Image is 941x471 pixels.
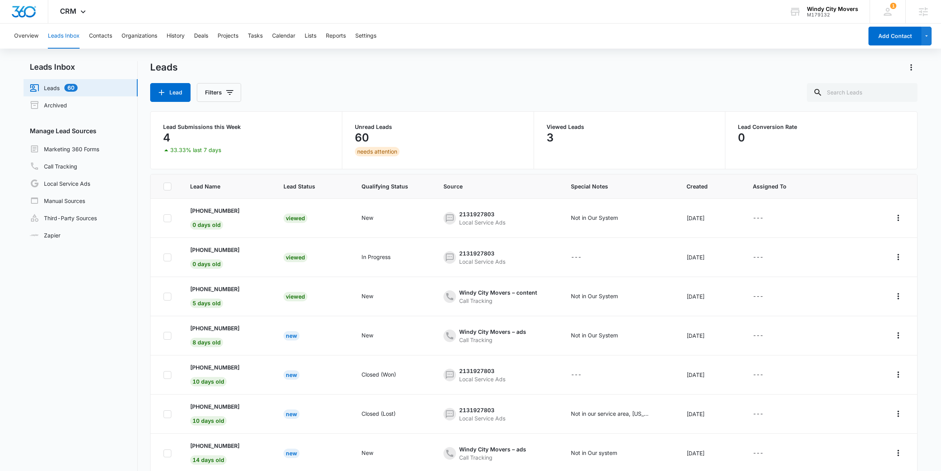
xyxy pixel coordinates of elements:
[362,182,425,190] span: Qualifying Status
[190,402,254,426] div: - - Select to Edit Field
[459,367,505,375] div: 2131927803
[30,100,67,110] a: Archived
[248,24,263,49] button: Tasks
[190,363,240,371] p: [PHONE_NUMBER]
[687,292,734,301] div: [DATE]
[571,292,618,300] div: Not in Our System
[547,124,713,130] p: Viewed Leads
[190,416,227,426] span: 10 days old
[150,83,191,102] button: Lead
[753,292,778,301] div: - - Select to Edit Field
[807,6,858,12] div: account name
[868,27,921,45] button: Add Contact
[362,292,373,300] div: New
[890,3,896,9] div: notifications count
[190,285,240,306] a: [PHONE_NUMBER]5 days old
[190,246,254,269] div: - - Select to Edit Field
[687,371,734,379] div: [DATE]
[190,442,240,463] a: [PHONE_NUMBER]14 days old
[190,285,240,293] p: [PHONE_NUMBER]
[807,12,858,18] div: account id
[459,210,505,218] div: 2131927803
[892,251,905,263] button: Actions
[459,249,505,257] div: 2131927803
[190,207,254,230] div: - - Select to Edit Field
[443,328,540,344] div: - - Select to Edit Field
[459,288,537,297] div: Windy City Movers – content
[190,442,240,450] p: [PHONE_NUMBER]
[459,445,526,453] div: Windy City Movers – ads
[753,182,787,190] span: Assigned To
[122,24,157,49] button: Organizations
[459,336,526,344] div: Call Tracking
[753,253,763,262] div: ---
[30,196,85,205] a: Manual Sources
[190,324,254,347] div: - - Select to Edit Field
[362,331,373,339] div: New
[459,297,537,305] div: Call Tracking
[362,292,387,301] div: - - Select to Edit Field
[355,124,521,130] p: Unread Leads
[362,370,410,380] div: - - Select to Edit Field
[355,147,400,156] div: needs attention
[753,292,763,301] div: ---
[807,83,917,102] input: Search Leads
[190,363,254,386] div: - - Select to Edit Field
[190,402,240,424] a: [PHONE_NUMBER]10 days old
[283,331,300,341] div: New
[571,253,596,262] div: - - Select to Edit Field
[753,449,778,458] div: - - Select to Edit Field
[355,131,369,144] p: 60
[892,368,905,381] button: Actions
[355,24,376,49] button: Settings
[753,409,763,419] div: ---
[753,370,763,380] div: ---
[892,447,905,459] button: Actions
[571,449,617,457] div: Not in Our system
[753,214,763,223] div: ---
[163,124,329,130] p: Lead Submissions this Week
[362,409,410,419] div: - - Select to Edit Field
[571,370,596,380] div: - - Select to Edit Field
[753,331,778,341] div: - - Select to Edit Field
[326,24,346,49] button: Reports
[571,331,618,339] div: Not in Our System
[443,210,520,226] div: - - Select to Edit Field
[305,24,316,49] button: Lists
[190,285,254,308] div: - - Select to Edit Field
[190,338,223,347] span: 8 days old
[190,377,227,386] span: 10 days old
[48,24,80,49] button: Leads Inbox
[362,253,405,262] div: - - Select to Edit Field
[190,324,240,346] a: [PHONE_NUMBER]8 days old
[362,370,396,379] div: Closed (Won)
[571,449,631,458] div: - - Select to Edit Field
[163,131,170,144] p: 4
[190,363,240,385] a: [PHONE_NUMBER]10 days old
[190,207,240,228] a: [PHONE_NUMBER]0 days old
[283,293,307,300] a: Viewed
[753,370,778,380] div: - - Select to Edit Field
[459,406,505,414] div: 2131927803
[459,375,505,383] div: Local Service Ads
[24,126,138,136] h3: Manage Lead Sources
[459,414,505,422] div: Local Service Ads
[190,455,227,465] span: 14 days old
[283,370,300,380] div: New
[190,299,223,308] span: 5 days old
[571,331,632,341] div: - - Select to Edit Field
[283,411,300,417] a: New
[30,231,60,239] a: Zapier
[30,161,77,171] a: Call Tracking
[362,449,387,458] div: - - Select to Edit Field
[190,402,240,411] p: [PHONE_NUMBER]
[892,408,905,420] button: Actions
[362,331,387,341] div: - - Select to Edit Field
[687,410,734,418] div: [DATE]
[687,449,734,457] div: [DATE]
[687,214,734,222] div: [DATE]
[687,253,734,261] div: [DATE]
[753,449,763,458] div: ---
[272,24,295,49] button: Calendar
[283,292,307,301] div: Viewed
